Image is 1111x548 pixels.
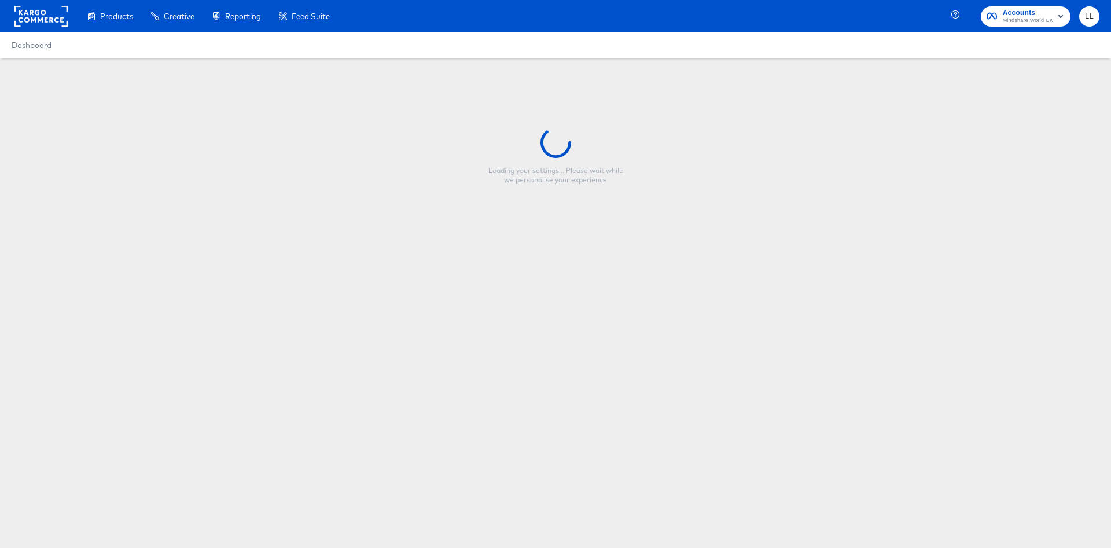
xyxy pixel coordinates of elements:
span: Reporting [225,12,261,21]
button: LL [1079,6,1099,27]
span: Feed Suite [292,12,330,21]
button: AccountsMindshare World UK [981,6,1070,27]
div: Loading your settings... Please wait while we personalise your experience [483,166,628,185]
span: Mindshare World UK [1003,16,1053,25]
span: Accounts [1003,7,1053,19]
span: Products [100,12,133,21]
a: Dashboard [12,41,51,50]
span: LL [1084,10,1095,23]
span: Creative [164,12,194,21]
